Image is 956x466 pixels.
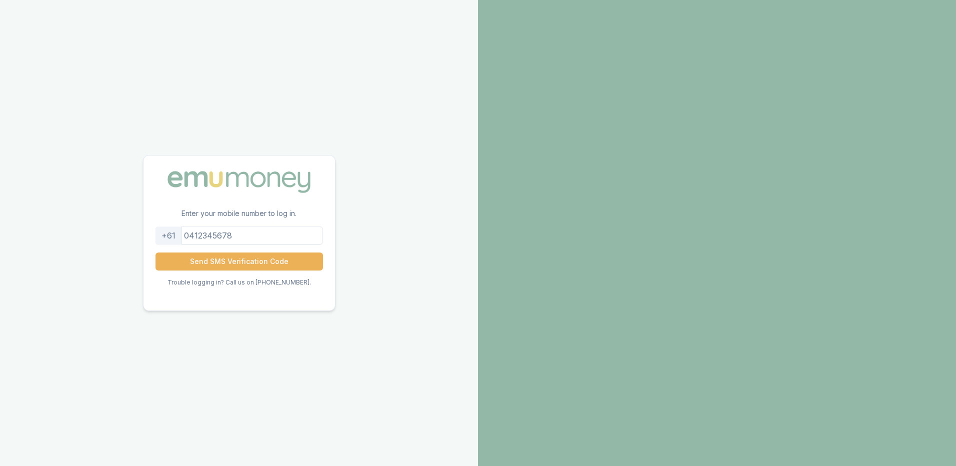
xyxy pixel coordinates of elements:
div: +61 [155,226,182,244]
input: 0412345678 [155,226,323,244]
img: Emu Money [164,167,314,196]
p: Enter your mobile number to log in. [143,208,335,226]
button: Send SMS Verification Code [155,252,323,270]
p: Trouble logging in? Call us on [PHONE_NUMBER]. [167,278,311,286]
